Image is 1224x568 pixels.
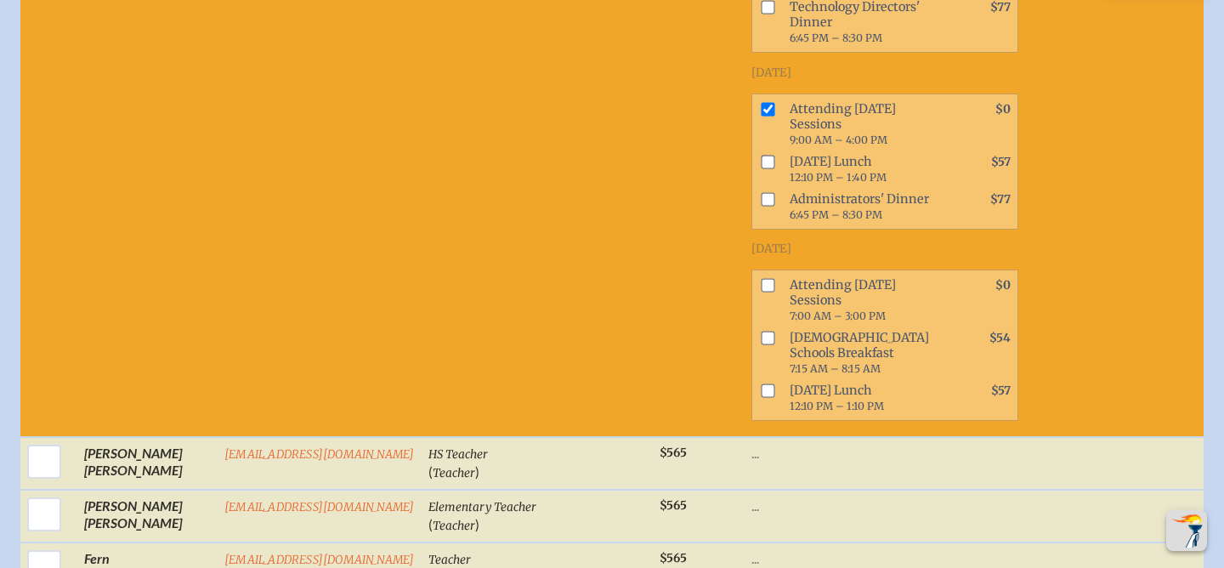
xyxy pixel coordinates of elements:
button: Scroll Top [1166,510,1207,551]
span: $565 [660,446,687,460]
span: 6:45 PM – 8:30 PM [790,208,882,221]
a: [EMAIL_ADDRESS][DOMAIN_NAME] [224,500,415,514]
span: ) [475,516,479,532]
span: 6:45 PM – 8:30 PM [790,31,882,44]
span: $0 [995,278,1011,293]
span: ( [428,463,433,480]
span: Teacher [433,466,475,480]
td: [PERSON_NAME] [PERSON_NAME] [77,437,218,490]
span: $54 [989,331,1011,345]
span: 9:00 AM – 4:00 PM [790,133,887,146]
span: $57 [991,155,1011,169]
span: ) [475,463,479,480]
span: 12:10 PM – 1:40 PM [790,171,887,184]
span: Attending [DATE] Sessions [783,274,943,327]
span: 7:15 AM – 8:15 AM [790,362,881,375]
p: ... [751,497,1018,514]
span: [DATE] Lunch [783,151,943,188]
span: Elementary Teacher [428,500,536,514]
span: Attending [DATE] Sessions [783,98,943,151]
span: $0 [995,102,1011,116]
span: $565 [660,551,687,565]
span: $57 [991,383,1011,398]
p: ... [751,550,1018,567]
img: To the top [1170,514,1204,548]
p: ... [751,445,1018,462]
span: [DATE] [751,241,791,256]
span: $565 [660,498,687,513]
span: [DATE] Lunch [783,379,943,417]
span: Teacher [428,553,471,567]
span: [DEMOGRAPHIC_DATA] Schools Breakfast [783,327,943,379]
span: HS Teacher [428,447,488,462]
a: [EMAIL_ADDRESS][DOMAIN_NAME] [224,447,415,462]
span: ( [428,516,433,532]
span: Administrators' Dinner [783,188,943,225]
span: Teacher [433,519,475,533]
a: [EMAIL_ADDRESS][DOMAIN_NAME] [224,553,415,567]
td: [PERSON_NAME] [PERSON_NAME] [77,490,218,542]
span: 7:00 AM – 3:00 PM [790,310,886,322]
span: [DATE] [751,65,791,80]
span: 12:10 PM – 1:10 PM [790,400,884,412]
span: $77 [990,192,1011,207]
